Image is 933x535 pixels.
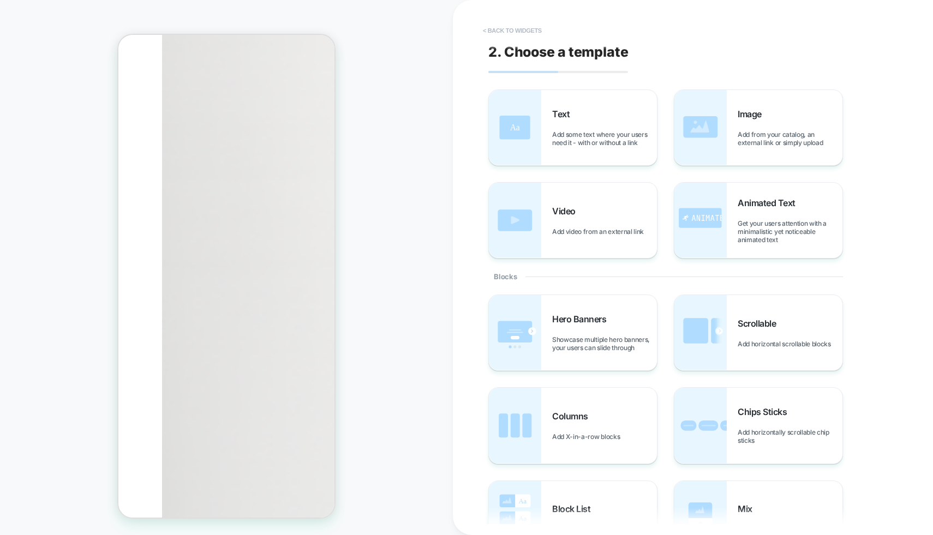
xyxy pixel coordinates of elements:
span: Get your users attention with a minimalistic yet noticeable animated text [738,219,842,244]
span: Columns [552,411,594,422]
span: Add from your catalog, an external link or simply upload [738,130,842,147]
span: Scrollable [738,318,781,329]
span: Add horizontally scrollable chip sticks [738,428,842,444]
span: Text [552,109,575,119]
span: Add X-in-a-row blocks [552,432,625,441]
button: < Back to widgets [477,22,547,39]
span: 2. Choose a template [488,44,629,60]
span: Video [552,206,581,217]
span: Showcase multiple hero banners, your users can slide through [552,335,657,352]
span: Animated Text [738,197,801,208]
span: Chips Sticks [738,406,792,417]
span: Mix [738,503,758,514]
span: Add horizontal scrollable blocks [738,340,836,348]
span: Add some text where your users need it - with or without a link [552,130,657,147]
div: Blocks [488,259,843,294]
span: Hero Banners [552,314,612,324]
span: Image [738,109,767,119]
span: Add video from an external link [552,227,649,236]
span: Block List [552,503,596,514]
